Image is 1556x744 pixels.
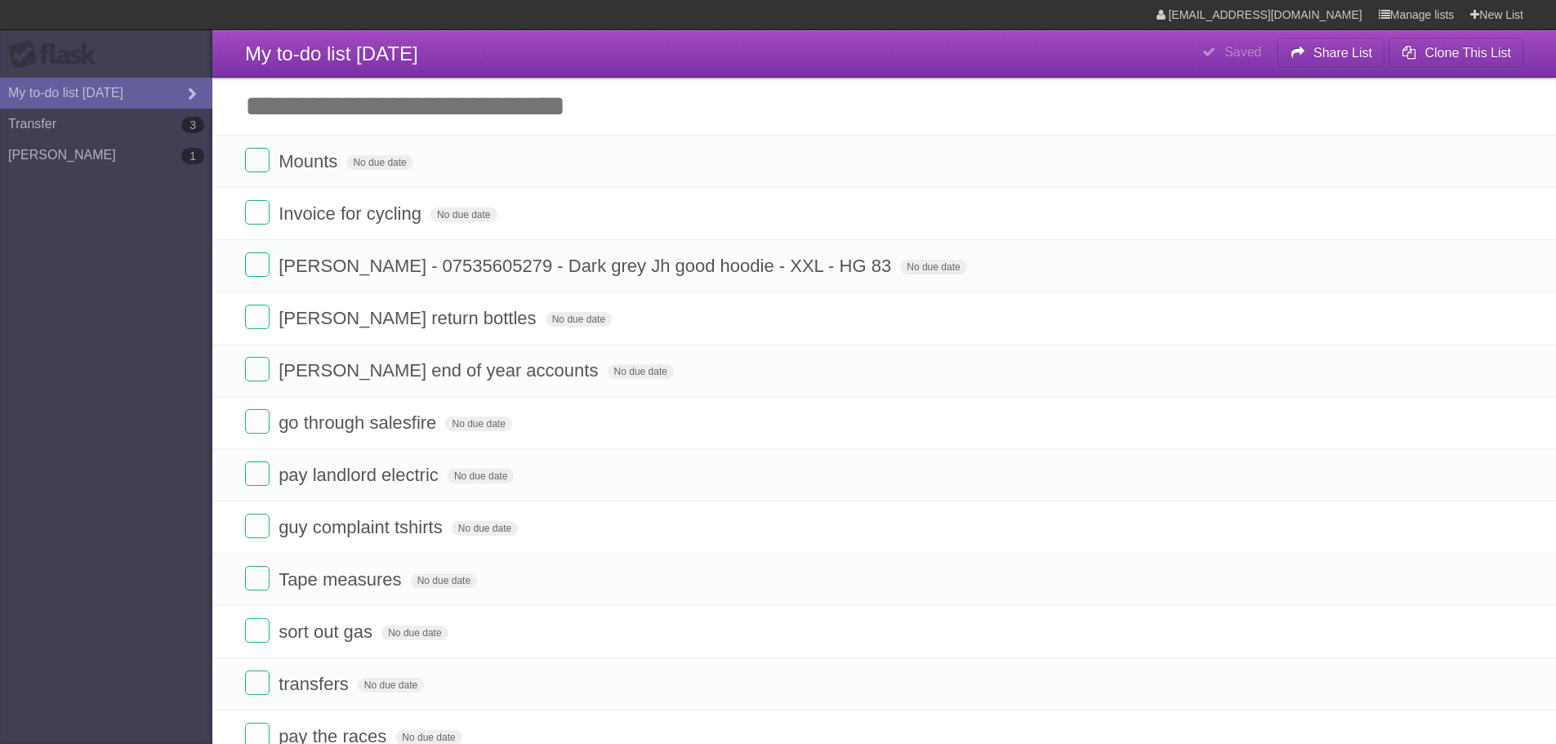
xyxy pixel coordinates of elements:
[245,200,270,225] label: Done
[1277,38,1385,68] button: Share List
[245,305,270,329] label: Done
[448,469,514,483] span: No due date
[346,155,412,170] span: No due date
[245,148,270,172] label: Done
[279,517,447,537] span: guy complaint tshirts
[245,252,270,277] label: Done
[1424,46,1511,60] b: Clone This List
[1224,45,1261,59] b: Saved
[279,203,426,224] span: Invoice for cycling
[1313,46,1372,60] b: Share List
[546,312,612,327] span: No due date
[245,566,270,590] label: Done
[245,618,270,643] label: Done
[245,670,270,695] label: Done
[245,461,270,486] label: Done
[279,621,377,642] span: sort out gas
[245,409,270,434] label: Done
[8,40,106,69] div: Flask
[279,256,895,276] span: [PERSON_NAME] - 07535605279 - Dark grey Jh good hoodie - XXL - HG 83
[900,260,966,274] span: No due date
[452,521,518,536] span: No due date
[358,678,424,693] span: No due date
[279,569,405,590] span: Tape measures
[279,308,540,328] span: [PERSON_NAME] return bottles
[279,412,440,433] span: go through salesfire
[608,364,674,379] span: No due date
[181,117,204,133] b: 3
[279,151,341,172] span: Mounts
[430,207,497,222] span: No due date
[245,514,270,538] label: Done
[245,357,270,381] label: Done
[245,42,418,65] span: My to-do list [DATE]
[181,148,204,164] b: 1
[381,626,448,640] span: No due date
[279,360,602,381] span: [PERSON_NAME] end of year accounts
[411,573,477,588] span: No due date
[445,417,511,431] span: No due date
[279,465,443,485] span: pay landlord electric
[1389,38,1523,68] button: Clone This List
[279,674,353,694] span: transfers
